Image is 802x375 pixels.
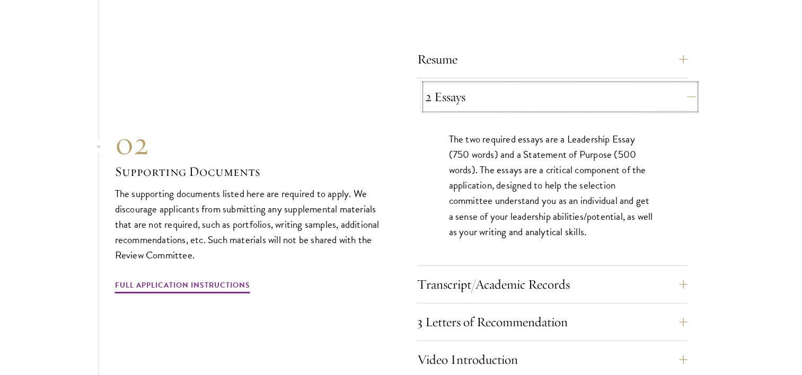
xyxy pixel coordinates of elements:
button: 2 Essays [425,84,695,110]
div: 02 [115,124,385,163]
h3: Supporting Documents [115,163,385,181]
p: The two required essays are a Leadership Essay (750 words) and a Statement of Purpose (500 words)... [449,131,656,239]
p: The supporting documents listed here are required to apply. We discourage applicants from submitt... [115,186,385,263]
button: Transcript/Academic Records [417,272,688,297]
button: Video Introduction [417,347,688,372]
button: 3 Letters of Recommendation [417,309,688,335]
a: Full Application Instructions [115,279,250,295]
button: Resume [417,47,688,72]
